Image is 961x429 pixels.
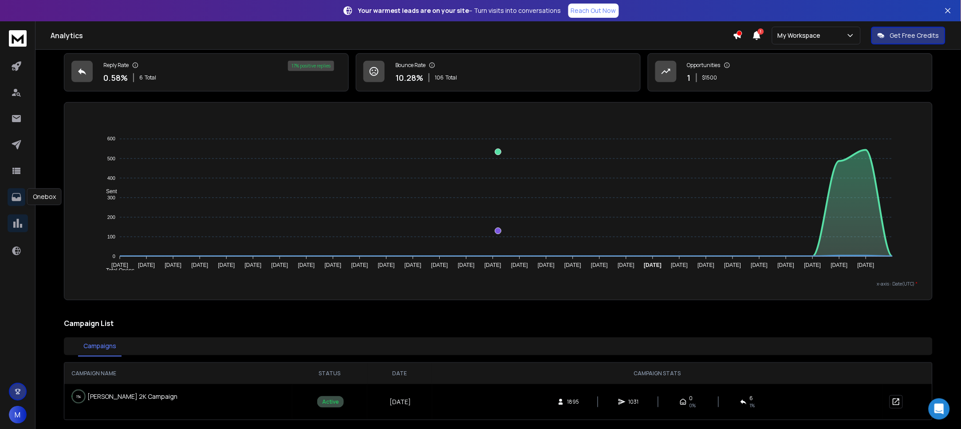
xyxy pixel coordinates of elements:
p: Get Free Credits [890,31,939,40]
tspan: [DATE] [298,262,315,269]
p: x-axis : Date(UTC) [79,281,918,287]
p: 1 [687,71,691,84]
h1: Analytics [51,30,733,41]
tspan: 500 [107,156,115,161]
td: [PERSON_NAME] 2K Campaign [64,384,206,409]
tspan: [DATE] [458,262,475,269]
tspan: [DATE] [538,262,555,269]
a: Bounce Rate10.28%106Total [356,53,641,91]
tspan: [DATE] [484,262,501,269]
span: 1031 [628,398,638,405]
tspan: [DATE] [271,262,288,269]
span: Total [445,74,457,81]
tspan: [DATE] [618,262,635,269]
div: 17 % positive replies [288,61,334,71]
tspan: 0 [113,254,115,259]
tspan: [DATE] [431,262,448,269]
tspan: [DATE] [591,262,608,269]
tspan: [DATE] [191,262,208,269]
tspan: [DATE] [351,262,368,269]
tspan: 100 [107,234,115,239]
tspan: [DATE] [751,262,768,269]
tspan: [DATE] [218,262,235,269]
button: M [9,406,27,424]
tspan: [DATE] [644,262,662,269]
tspan: [DATE] [671,262,688,269]
span: 6 [139,74,143,81]
p: My Workspace [778,31,824,40]
tspan: [DATE] [725,262,741,269]
span: Total [145,74,156,81]
span: 0 [689,395,693,402]
span: 106 [435,74,444,81]
p: Reach Out Now [571,6,616,15]
p: 1 % [76,392,81,401]
button: Campaigns [78,336,122,357]
tspan: [DATE] [378,262,395,269]
span: Sent [99,188,117,195]
tspan: [DATE] [138,262,155,269]
p: – Turn visits into conversations [358,6,561,15]
th: CAMPAIGN STATS [432,363,883,384]
td: [DATE] [367,384,432,420]
tspan: [DATE] [405,262,421,269]
span: 0% [689,402,696,409]
th: CAMPAIGN NAME [64,363,292,384]
tspan: 300 [107,195,115,200]
a: Reply Rate0.58%6Total17% positive replies [64,53,349,91]
tspan: [DATE] [858,262,874,269]
tspan: [DATE] [165,262,181,269]
th: DATE [367,363,432,384]
tspan: [DATE] [804,262,821,269]
strong: Your warmest leads are on your site [358,6,469,15]
p: Reply Rate [103,62,129,69]
tspan: [DATE] [511,262,528,269]
span: Total Opens [99,267,134,274]
span: 6 [750,395,753,402]
p: 0.58 % [103,71,128,84]
span: 1895 [567,398,579,405]
img: logo [9,30,27,47]
div: Open Intercom Messenger [929,398,950,420]
p: Opportunities [687,62,721,69]
tspan: [DATE] [111,262,128,269]
tspan: [DATE] [325,262,342,269]
tspan: [DATE] [831,262,848,269]
tspan: [DATE] [698,262,715,269]
tspan: [DATE] [564,262,581,269]
button: Get Free Credits [871,27,945,44]
p: $ 1500 [702,74,717,81]
tspan: 400 [107,175,115,181]
a: Reach Out Now [568,4,619,18]
tspan: [DATE] [778,262,795,269]
tspan: 200 [107,214,115,220]
th: STATUS [292,363,367,384]
a: Opportunities1$1500 [648,53,933,91]
div: Onebox [27,188,62,205]
h2: Campaign List [64,318,933,329]
div: Active [317,396,344,408]
p: 10.28 % [395,71,423,84]
tspan: 600 [107,136,115,142]
tspan: [DATE] [244,262,261,269]
span: 1 [758,28,764,35]
p: Bounce Rate [395,62,425,69]
span: 1 % [750,402,755,409]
